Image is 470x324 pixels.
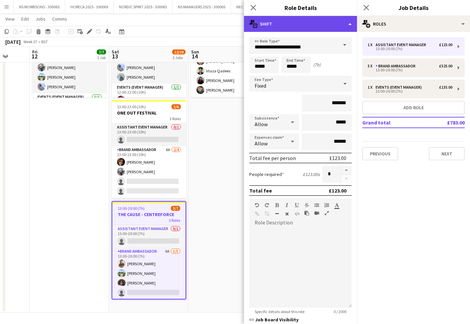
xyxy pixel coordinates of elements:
[249,171,284,177] label: People required
[5,16,15,22] span: View
[357,3,470,12] h3: Job Details
[112,211,185,217] h3: THE CAUSE - CENTREFORCE
[231,0,272,13] button: NEC 2025 - 300068
[112,84,186,106] app-card-role: Events (Event Manager)1/112:00-22:00 (10h)[PERSON_NAME]
[118,206,145,211] span: 13:00-20:00 (7h)
[362,117,425,128] td: Grand total
[275,202,279,208] button: Bold
[368,64,376,68] div: 5 x
[368,85,376,90] div: 1 x
[32,49,38,55] span: Fri
[329,155,346,161] div: £123.00
[36,16,46,22] span: Jobs
[244,3,357,12] h3: Role Details
[172,49,185,54] span: 12/19
[21,16,29,22] span: Edit
[5,39,21,45] div: [DATE]
[65,0,114,13] button: HORECA 2025 - 300069
[244,16,357,32] div: Shift
[249,309,310,314] span: Specific details about this role
[31,52,38,60] span: 12
[41,39,48,44] div: BST
[112,110,186,116] h3: ONE OUT FESTIVAL
[328,309,352,314] span: 0 / 2000
[324,202,329,208] button: Ordered List
[22,39,39,44] span: Week 37
[170,116,181,121] span: 3 Roles
[439,85,452,90] div: £135.00
[112,225,185,248] app-card-role: Assistant Event Manager0/113:00-20:00 (7h)
[255,82,266,89] span: Fixed
[190,52,199,60] span: 14
[169,218,180,223] span: 3 Roles
[52,16,67,22] span: Comms
[14,0,65,13] button: NS MORRISONS - 300065
[111,52,119,60] span: 13
[171,206,180,211] span: 3/7
[314,202,319,208] button: Unordered List
[429,147,465,160] button: Next
[376,64,418,68] div: Brand Ambassador
[33,15,48,23] a: Jobs
[368,90,452,93] div: 13:00-20:00 (7h)
[114,0,173,13] button: NORDIC SPIRIT 2025 - 300065
[255,202,259,208] button: Undo
[255,140,268,147] span: Allow
[172,104,181,109] span: 3/6
[304,202,309,208] button: Strikethrough
[314,210,319,216] button: Insert video
[249,155,296,161] div: Total fee per person
[294,202,299,208] button: Underline
[19,15,32,23] a: Edit
[255,121,268,127] span: Allow
[313,62,321,68] div: (7h)
[265,202,269,208] button: Redo
[275,211,279,216] button: Horizontal Line
[191,45,266,97] app-card-role: Brand Ambassador4/412:00-22:00 (10h)[PERSON_NAME]Irtaza Qadees[PERSON_NAME][PERSON_NAME]
[368,47,452,50] div: 13:00-20:00 (7h)
[376,42,429,47] div: Assistant Event Manager
[249,317,352,323] h3: Job Board Visibility
[294,211,299,216] button: HTML Code
[439,42,452,47] div: £123.00
[112,49,119,55] span: Sat
[3,15,17,23] a: View
[368,68,452,72] div: 13:00-20:00 (7h)
[303,171,320,177] div: £123.00 x
[362,101,465,114] button: Add role
[285,211,289,216] button: Clear Formatting
[376,85,424,90] div: Events (Event Manager)
[117,104,146,109] span: 13:00-23:00 (10h)
[173,55,185,60] div: 3 Jobs
[324,210,329,216] button: Fullscreen
[285,202,289,208] button: Italic
[362,147,398,160] button: Previous
[50,15,70,23] a: Comms
[173,0,231,13] button: NS MANAGERS 2025 - 300065
[249,187,272,194] div: Total fee
[112,146,186,198] app-card-role: Brand Ambassador6A2/413:00-23:00 (10h)[PERSON_NAME][PERSON_NAME]
[32,93,107,116] app-card-role: Events (Event Manager)1/1
[112,248,185,309] app-card-role: Brand Ambassador6A3/513:00-20:00 (7h)[PERSON_NAME][PERSON_NAME][PERSON_NAME]
[97,55,106,60] div: 1 Job
[341,166,352,175] button: Increase
[439,64,452,68] div: £525.00
[112,201,186,299] app-job-card: 13:00-20:00 (7h)3/7THE CAUSE - CENTREFORCE3 RolesAssistant Event Manager0/113:00-20:00 (7h) Brand...
[329,187,346,194] div: £123.00
[425,117,465,128] td: £783.00
[112,123,186,146] app-card-role: Assistant Event Manager0/113:00-23:00 (10h)
[334,202,339,208] button: Text Color
[191,49,199,55] span: Sun
[368,42,376,47] div: 1 x
[304,210,309,216] button: Paste as plain text
[357,16,470,32] div: Roles
[97,49,106,54] span: 7/7
[112,100,186,199] app-job-card: 13:00-23:00 (10h)3/6ONE OUT FESTIVAL3 RolesAssistant Event Manager0/113:00-23:00 (10h) Brand Amba...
